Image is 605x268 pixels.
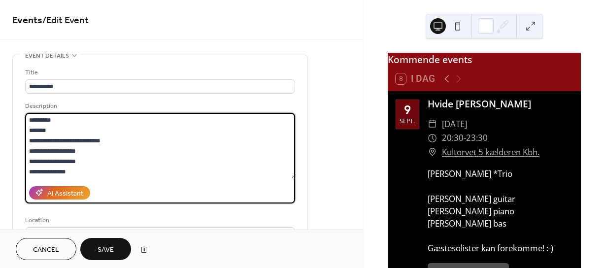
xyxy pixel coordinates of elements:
[428,97,573,111] div: Hvide [PERSON_NAME]
[25,101,293,111] div: Description
[47,188,83,199] div: AI Assistant
[33,245,59,255] span: Cancel
[428,145,437,160] div: ​
[428,131,437,145] div: ​
[25,51,69,61] span: Event details
[25,67,293,78] div: Title
[442,131,464,145] span: 20:30
[404,104,411,116] div: 9
[388,53,581,67] div: Kommende events
[428,167,573,254] div: [PERSON_NAME] *Trio [PERSON_NAME] guitar [PERSON_NAME] piano [PERSON_NAME] bas Gæstesolister kan ...
[16,238,76,260] button: Cancel
[428,117,437,132] div: ​
[464,131,466,145] span: -
[442,145,539,160] a: Kultorvet 5 kælderen Kbh.
[42,11,89,30] span: / Edit Event
[400,118,415,124] div: sept.
[80,238,131,260] button: Save
[12,11,42,30] a: Events
[98,245,114,255] span: Save
[442,117,467,132] span: [DATE]
[25,215,293,226] div: Location
[29,186,90,200] button: AI Assistant
[466,131,488,145] span: 23:30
